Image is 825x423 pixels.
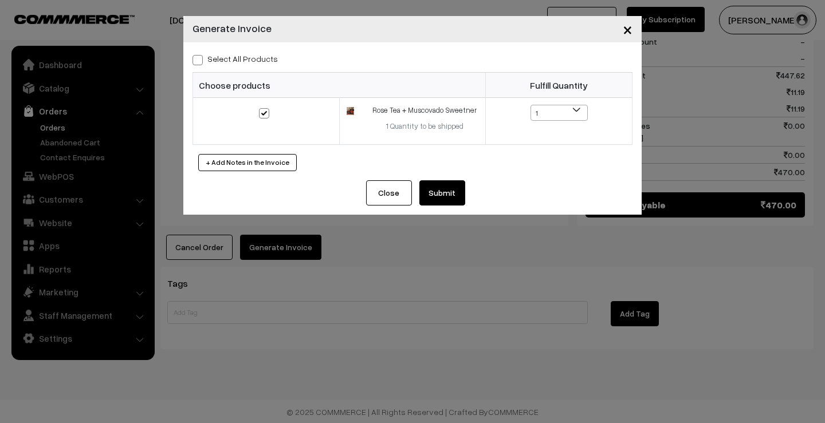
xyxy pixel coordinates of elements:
button: + Add Notes in the Invoice [198,154,297,171]
th: Choose products [193,73,486,98]
th: Fulfill Quantity [486,73,632,98]
button: Close [614,11,642,47]
button: Close [366,180,412,205]
img: 17538757662627Website-Photos-42-x-42-cm-12.jpg [347,107,354,114]
div: 1 Quantity to be shipped [371,121,478,132]
span: 1 [531,105,588,121]
span: × [623,18,632,39]
span: 1 [531,105,587,121]
label: Select all Products [192,53,278,65]
button: Submit [419,180,465,205]
div: Rose Tea + Muscovado Sweetner [371,105,478,116]
h4: Generate Invoice [192,21,272,36]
